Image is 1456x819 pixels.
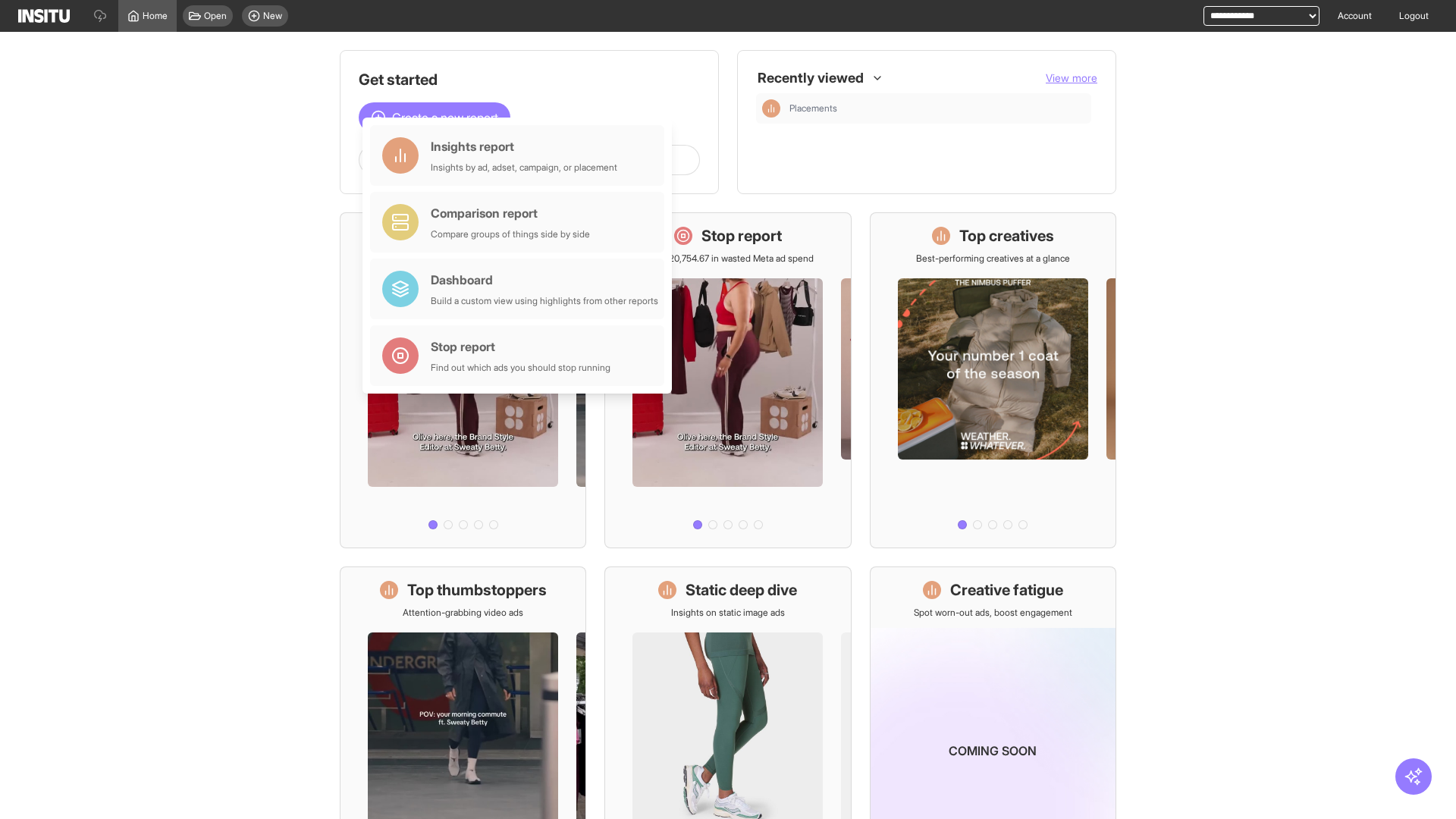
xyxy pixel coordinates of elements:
[359,69,700,90] h1: Get started
[431,162,617,174] div: Insights by ad, adset, campaign, or placement
[870,212,1116,548] a: Top creativesBest-performing creatives at a glance
[789,102,1085,115] span: Placements
[686,579,797,601] h1: Static deep dive
[1046,71,1097,86] button: View more
[431,204,590,222] div: Comparison report
[18,9,70,23] img: Logo
[340,212,586,548] a: What's live nowSee all active ads instantly
[671,607,785,619] p: Insights on static image ads
[431,295,658,307] div: Build a custom view using highlights from other reports
[263,10,282,22] span: New
[431,137,617,155] div: Insights report
[762,99,780,118] div: Insights
[431,362,610,374] div: Find out which ads you should stop running
[143,10,168,22] span: Home
[1046,71,1097,84] span: View more
[392,108,498,127] span: Create a new report
[959,225,1054,246] h1: Top creatives
[642,253,814,265] p: Save £20,754.67 in wasted Meta ad spend
[431,337,610,356] div: Stop report
[359,102,510,133] button: Create a new report
[789,102,837,115] span: Placements
[701,225,782,246] h1: Stop report
[916,253,1070,265] p: Best-performing creatives at a glance
[431,228,590,240] div: Compare groups of things side by side
[431,271,658,289] div: Dashboard
[604,212,851,548] a: Stop reportSave £20,754.67 in wasted Meta ad spend
[403,607,523,619] p: Attention-grabbing video ads
[407,579,547,601] h1: Top thumbstoppers
[204,10,227,22] span: Open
